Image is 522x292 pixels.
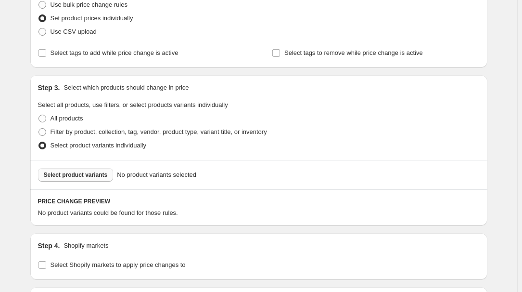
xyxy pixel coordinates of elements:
span: Set product prices individually [51,14,133,22]
span: No product variants selected [117,170,196,180]
span: Select tags to add while price change is active [51,49,178,56]
span: All products [51,115,83,122]
span: Use bulk price change rules [51,1,127,8]
span: No product variants could be found for those rules. [38,209,178,216]
span: Select Shopify markets to apply price changes to [51,261,186,268]
h2: Step 3. [38,83,60,93]
span: Select tags to remove while price change is active [284,49,423,56]
p: Select which products should change in price [64,83,189,93]
button: Select product variants [38,168,114,182]
span: Select all products, use filters, or select products variants individually [38,101,228,108]
h6: PRICE CHANGE PREVIEW [38,198,480,205]
span: Use CSV upload [51,28,97,35]
span: Select product variants individually [51,142,146,149]
h2: Step 4. [38,241,60,251]
span: Select product variants [44,171,108,179]
p: Shopify markets [64,241,108,251]
span: Filter by product, collection, tag, vendor, product type, variant title, or inventory [51,128,267,135]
